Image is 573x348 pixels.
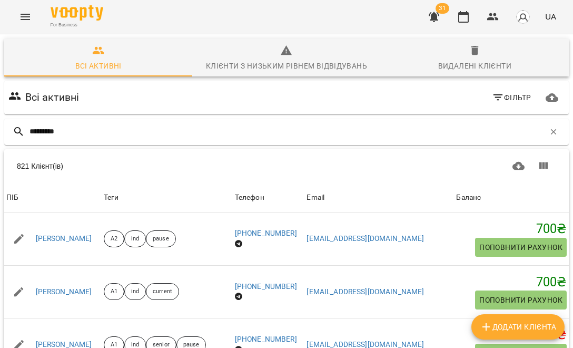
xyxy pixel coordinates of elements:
div: ПІБ [6,191,18,204]
p: pause [153,235,169,244]
h5: 700 ₴ [456,274,567,291]
div: 821 Клієнт(ів) [17,161,284,171]
p: А1 [111,287,117,296]
div: Клієнти з низьким рівнем відвідувань [206,60,367,72]
a: [EMAIL_ADDRESS][DOMAIN_NAME] [307,234,424,243]
img: avatar_s.png [516,9,530,24]
span: Поповнити рахунок [479,241,562,254]
div: pause [146,230,176,247]
span: Телефон [235,191,303,204]
div: Sort [6,191,18,204]
button: Поповнити рахунок [475,238,567,257]
button: Menu [13,4,38,30]
span: Email [307,191,452,204]
span: 31 [436,3,449,14]
button: Додати клієнта [471,314,565,340]
span: Поповнити рахунок [479,294,562,306]
span: ПІБ [6,191,100,204]
div: ind [124,283,146,300]
a: [PHONE_NUMBER] [235,229,297,237]
a: [EMAIL_ADDRESS][DOMAIN_NAME] [307,287,424,296]
div: А2 [104,230,124,247]
div: Теги [104,191,231,204]
div: Email [307,191,324,204]
h6: Всі активні [25,89,80,105]
div: Телефон [235,191,264,204]
p: ind [131,287,139,296]
span: For Business [51,22,103,28]
button: Фільтр [488,88,536,107]
button: Завантажити CSV [506,153,531,179]
button: Поповнити рахунок [475,291,567,310]
a: [PHONE_NUMBER] [235,282,297,291]
p: ind [131,235,139,244]
span: Додати клієнта [480,321,556,333]
span: UA [545,11,556,22]
div: Всі активні [75,60,122,72]
img: Voopty Logo [51,5,103,21]
span: Фільтр [492,91,531,104]
p: current [153,287,172,296]
h5: 0 ₴ [456,327,567,343]
a: [PHONE_NUMBER] [235,335,297,343]
div: ind [124,230,146,247]
span: Баланс [456,191,567,204]
p: А2 [111,235,117,244]
div: Видалені клієнти [438,60,511,72]
div: Sort [235,191,264,204]
div: Баланс [456,191,481,204]
div: Table Toolbar [4,149,569,183]
a: [PERSON_NAME] [36,234,92,244]
h5: 700 ₴ [456,221,567,237]
a: [PERSON_NAME] [36,287,92,297]
div: А1 [104,283,124,300]
button: Показати колонки [531,153,556,179]
div: Sort [307,191,324,204]
button: UA [541,7,560,26]
div: Sort [456,191,481,204]
div: current [146,283,179,300]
